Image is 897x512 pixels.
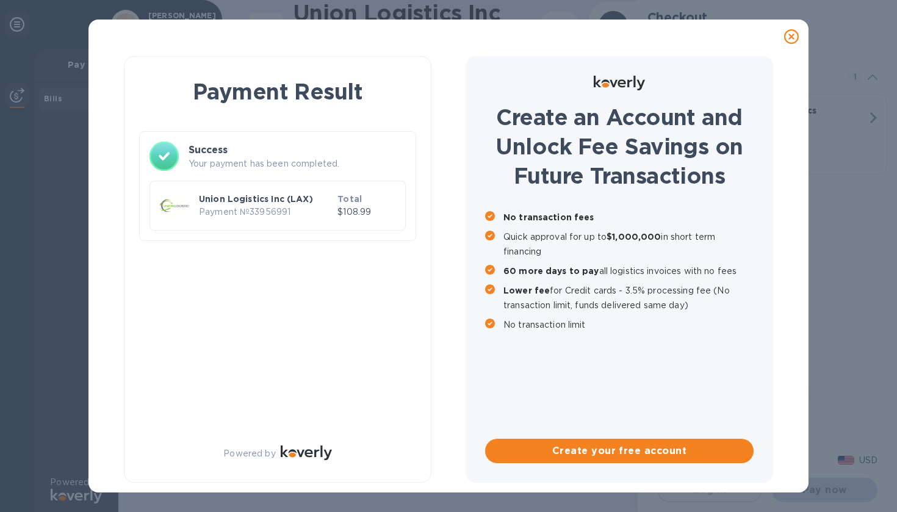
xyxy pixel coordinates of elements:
b: 60 more days to pay [503,266,599,276]
p: No transaction limit [503,317,754,332]
b: $1,000,000 [607,232,661,242]
button: Create your free account [485,439,754,463]
b: Total [337,194,362,204]
p: Your payment has been completed. [189,157,406,170]
h3: Success [189,143,406,157]
p: all logistics invoices with no fees [503,264,754,278]
p: Union Logistics Inc (LAX) [199,193,333,205]
p: for Credit cards - 3.5% processing fee (No transaction limit, funds delivered same day) [503,283,754,312]
p: Powered by [223,447,275,460]
span: Create your free account [495,444,744,458]
h1: Payment Result [144,76,411,107]
img: Logo [281,445,332,460]
b: No transaction fees [503,212,594,222]
b: Lower fee [503,286,550,295]
img: Logo [594,76,645,90]
p: Quick approval for up to in short term financing [503,229,754,259]
p: Payment № 33956991 [199,206,333,218]
h1: Create an Account and Unlock Fee Savings on Future Transactions [485,103,754,190]
p: $108.99 [337,206,395,218]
